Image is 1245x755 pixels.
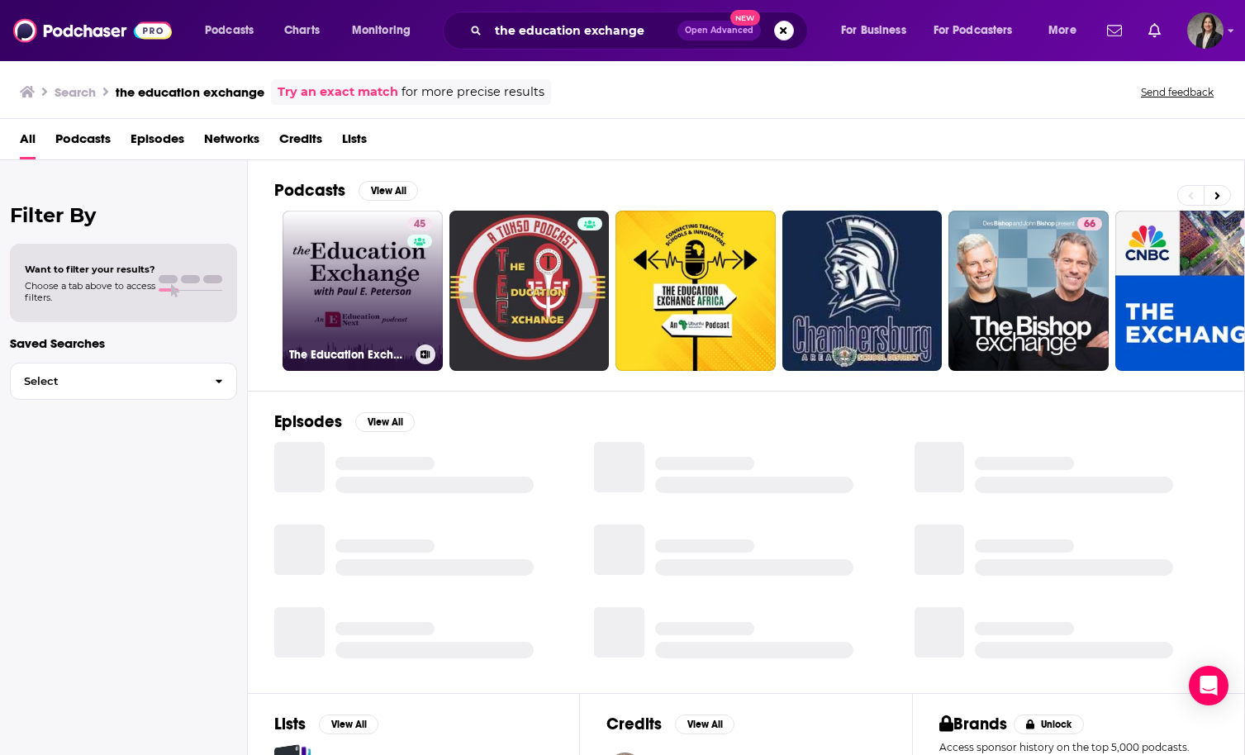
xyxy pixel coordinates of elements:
[939,714,1008,734] h2: Brands
[352,19,411,42] span: Monitoring
[319,715,378,734] button: View All
[116,84,264,100] h3: the education exchange
[342,126,367,159] a: Lists
[939,741,1218,753] p: Access sponsor history on the top 5,000 podcasts.
[1100,17,1129,45] a: Show notifications dropdown
[25,264,155,275] span: Want to filter your results?
[1142,17,1167,45] a: Show notifications dropdown
[359,181,418,201] button: View All
[1187,12,1224,49] img: User Profile
[274,714,306,734] h2: Lists
[55,126,111,159] a: Podcasts
[841,19,906,42] span: For Business
[402,83,544,102] span: for more precise results
[20,126,36,159] a: All
[1187,12,1224,49] button: Show profile menu
[677,21,761,40] button: Open AdvancedNew
[131,126,184,159] a: Episodes
[55,84,96,100] h3: Search
[355,412,415,432] button: View All
[193,17,275,44] button: open menu
[1048,19,1076,42] span: More
[204,126,259,159] a: Networks
[407,217,432,230] a: 45
[459,12,824,50] div: Search podcasts, credits, & more...
[1084,216,1095,233] span: 66
[829,17,927,44] button: open menu
[274,714,378,734] a: ListsView All
[10,203,237,227] h2: Filter By
[1136,85,1219,99] button: Send feedback
[675,715,734,734] button: View All
[13,15,172,46] img: Podchaser - Follow, Share and Rate Podcasts
[284,19,320,42] span: Charts
[488,17,677,44] input: Search podcasts, credits, & more...
[278,83,398,102] a: Try an exact match
[274,180,418,201] a: PodcastsView All
[934,19,1013,42] span: For Podcasters
[279,126,322,159] a: Credits
[923,17,1037,44] button: open menu
[1187,12,1224,49] span: Logged in as vcomella
[273,17,330,44] a: Charts
[274,411,342,432] h2: Episodes
[730,10,760,26] span: New
[685,26,753,35] span: Open Advanced
[10,335,237,351] p: Saved Searches
[205,19,254,42] span: Podcasts
[283,211,443,371] a: 45The Education Exchange
[606,714,662,734] h2: Credits
[25,280,155,303] span: Choose a tab above to access filters.
[1037,17,1097,44] button: open menu
[948,211,1109,371] a: 66
[1189,666,1228,705] div: Open Intercom Messenger
[10,363,237,400] button: Select
[414,216,425,233] span: 45
[340,17,432,44] button: open menu
[1014,715,1084,734] button: Unlock
[1077,217,1102,230] a: 66
[606,714,734,734] a: CreditsView All
[11,376,202,387] span: Select
[289,348,409,362] h3: The Education Exchange
[274,411,415,432] a: EpisodesView All
[274,180,345,201] h2: Podcasts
